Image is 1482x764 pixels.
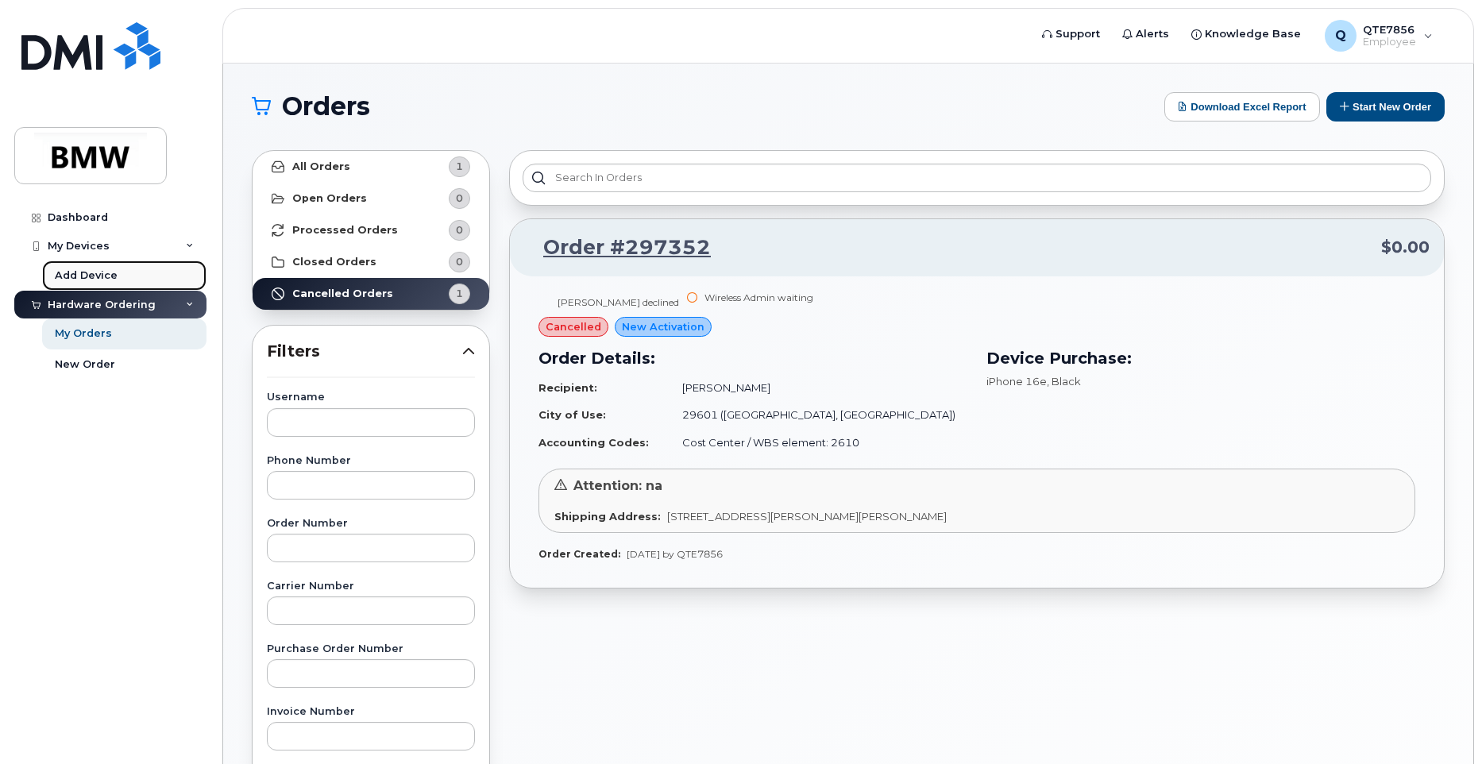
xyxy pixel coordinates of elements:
label: Order Number [267,519,475,529]
button: Start New Order [1326,92,1445,122]
strong: Recipient: [538,381,597,394]
a: Open Orders0 [253,183,489,214]
a: Closed Orders0 [253,246,489,278]
td: 29601 ([GEOGRAPHIC_DATA], [GEOGRAPHIC_DATA]) [668,401,967,429]
span: 0 [456,191,463,206]
strong: Closed Orders [292,256,376,268]
div: Wireless Admin waiting [704,291,813,304]
iframe: Messenger Launcher [1413,695,1470,752]
span: [STREET_ADDRESS][PERSON_NAME][PERSON_NAME] [667,510,947,523]
span: $0.00 [1381,236,1430,259]
a: Processed Orders0 [253,214,489,246]
span: Orders [282,95,370,118]
strong: All Orders [292,160,350,173]
label: Carrier Number [267,581,475,592]
span: New Activation [622,319,704,334]
label: Phone Number [267,456,475,466]
a: All Orders1 [253,151,489,183]
strong: Order Created: [538,548,620,560]
span: 0 [456,254,463,269]
a: Order #297352 [524,233,711,262]
span: 1 [456,159,463,174]
span: Attention: na [573,478,662,493]
strong: Processed Orders [292,224,398,237]
span: iPhone 16e [986,375,1047,388]
div: [PERSON_NAME] declined [558,295,679,309]
td: [PERSON_NAME] [668,374,967,402]
strong: Shipping Address: [554,510,661,523]
span: 0 [456,222,463,237]
strong: Open Orders [292,192,367,205]
span: cancelled [546,319,601,334]
label: Username [267,392,475,403]
span: Filters [267,340,462,363]
span: 1 [456,286,463,301]
td: Cost Center / WBS element: 2610 [668,429,967,457]
label: Purchase Order Number [267,644,475,654]
span: [DATE] by QTE7856 [627,548,723,560]
strong: Cancelled Orders [292,287,393,300]
strong: Accounting Codes: [538,436,649,449]
label: Invoice Number [267,707,475,717]
span: , Black [1047,375,1081,388]
h3: Order Details: [538,346,967,370]
h3: Device Purchase: [986,346,1415,370]
strong: City of Use: [538,408,606,421]
input: Search in orders [523,164,1431,192]
a: Cancelled Orders1 [253,278,489,310]
button: Download Excel Report [1164,92,1320,122]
